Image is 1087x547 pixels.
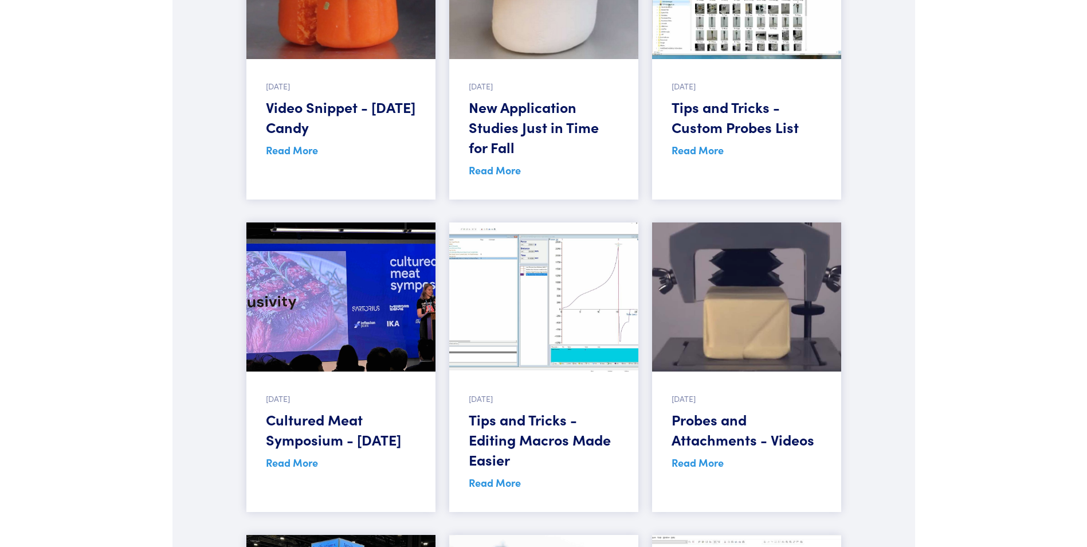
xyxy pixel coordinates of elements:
[672,97,822,137] h5: Tips and Tricks - Custom Probes List
[469,392,619,405] p: [DATE]
[469,163,521,177] a: Read More
[672,143,724,157] a: Read More
[672,392,822,405] p: [DATE]
[672,409,822,450] h5: Probes and Attachments - Videos
[469,409,619,470] h5: Tips and Tricks - Editing Macros Made Easier
[266,455,318,470] a: Read More
[469,80,619,92] p: [DATE]
[246,222,435,372] img: image of presentation at CMS 2024
[672,80,822,92] p: [DATE]
[266,409,416,450] h5: Cultured Meat Symposium - [DATE]
[266,143,318,157] a: Read More
[652,222,841,372] img: still from video featuring probe tests
[449,222,638,372] img: screenshot of software
[469,97,619,157] h5: New Application Studies Just in Time for Fall
[266,97,416,137] h5: Video Snippet - [DATE] Candy
[266,80,416,92] p: [DATE]
[469,475,521,490] a: Read More
[266,392,416,405] p: [DATE]
[672,455,724,470] a: Read More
